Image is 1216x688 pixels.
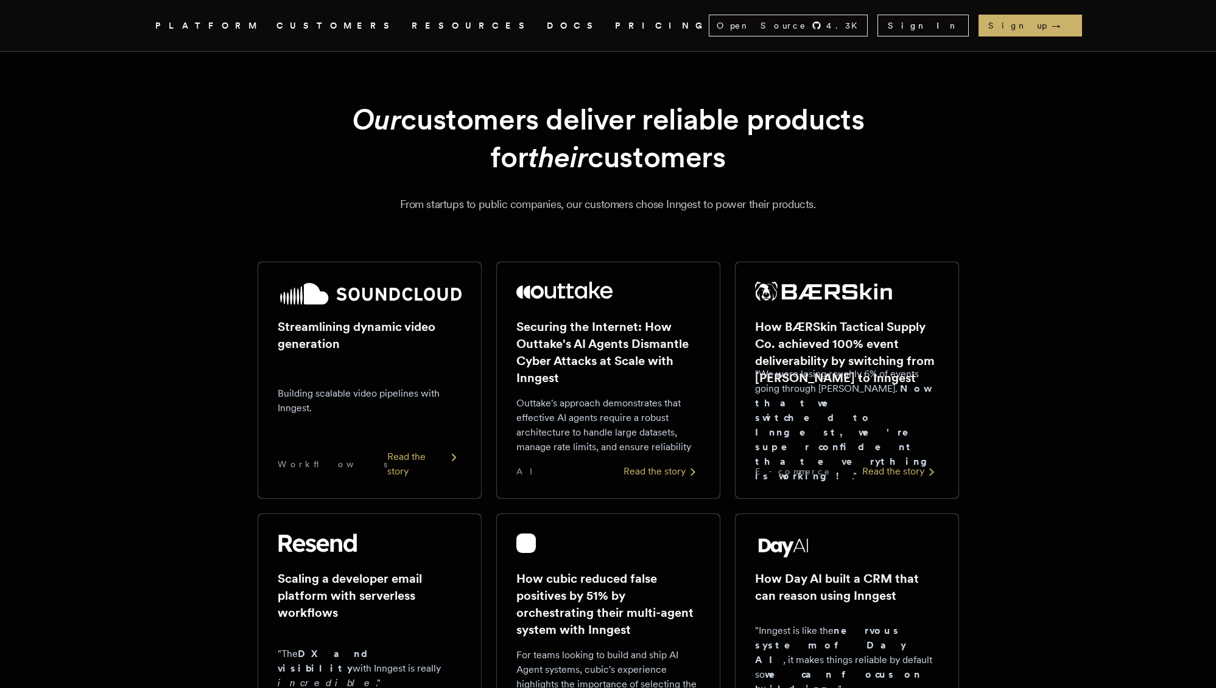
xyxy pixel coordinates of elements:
div: Read the story [624,464,700,479]
h2: Streamlining dynamic video generation [278,318,462,352]
img: SoundCloud [278,282,462,306]
strong: DX and visibility [278,648,378,674]
p: From startups to public companies, our customers chose Inngest to power their products. [170,196,1047,213]
span: Workflows [278,458,387,470]
span: Open Source [717,19,807,32]
div: Read the story [862,464,939,479]
span: AI [516,465,543,478]
span: → [1052,19,1072,32]
h2: Scaling a developer email platform with serverless workflows [278,570,462,621]
p: "We were losing roughly 6% of events going through [PERSON_NAME]. ." [755,367,939,484]
h2: Securing the Internet: How Outtake's AI Agents Dismantle Cyber Attacks at Scale with Inngest [516,318,700,386]
img: BÆRSkin Tactical Supply Co. [755,282,893,301]
a: Outtake logoSecuring the Internet: How Outtake's AI Agents Dismantle Cyber Attacks at Scale with ... [496,262,720,499]
div: Read the story [387,450,462,479]
h2: How BÆRSkin Tactical Supply Co. achieved 100% event deliverability by switching from [PERSON_NAME... [755,318,939,386]
img: Resend [278,533,357,553]
p: Outtake's approach demonstrates that effective AI agents require a robust architecture to handle ... [516,396,700,454]
strong: nervous system of Day AI [755,625,906,665]
a: CUSTOMERS [276,18,397,33]
a: Sign up [979,15,1082,36]
img: Outtake [516,282,613,299]
strong: Now that we switched to Inngest, we're super confident that everything is working! [755,383,937,482]
a: BÆRSkin Tactical Supply Co. logoHow BÆRSkin Tactical Supply Co. achieved 100% event deliverabilit... [735,262,959,499]
h1: customers deliver reliable products for customers [287,100,930,176]
em: their [528,139,588,175]
span: 4.3 K [826,19,865,32]
a: DOCS [547,18,600,33]
span: E-commerce [755,465,831,478]
a: SoundCloud logoStreamlining dynamic video generationBuilding scalable video pipelines with Innges... [258,262,482,499]
img: Day AI [755,533,812,558]
a: Sign In [877,15,969,36]
h2: How cubic reduced false positives by 51% by orchestrating their multi-agent system with Inngest [516,570,700,638]
a: PRICING [615,18,709,33]
button: RESOURCES [412,18,532,33]
h2: How Day AI built a CRM that can reason using Inngest [755,570,939,604]
em: Our [352,102,401,137]
p: Building scalable video pipelines with Inngest. [278,386,462,415]
img: cubic [516,533,536,553]
button: PLATFORM [155,18,262,33]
